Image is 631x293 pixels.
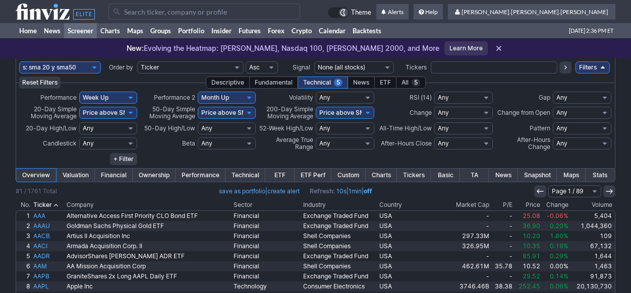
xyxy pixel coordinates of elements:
[124,23,147,38] a: Maps
[450,251,491,261] a: -
[208,23,235,38] a: Insider
[32,211,65,221] a: AAA
[378,251,450,261] a: USA
[381,139,432,147] span: After-Hours Close
[523,242,540,250] span: 10.35
[550,222,568,230] span: 0.20%
[16,186,57,196] div: #1 / 1761 Total
[517,136,550,151] span: After-Hours Change
[16,221,31,231] a: 2
[43,139,77,147] span: Candlestick
[518,169,557,182] a: Snapshot
[364,187,372,195] a: off
[315,23,349,38] a: Calendar
[460,169,489,182] a: TA
[542,251,570,261] a: 0.29%
[542,261,570,271] a: 0.00%
[298,77,348,89] div: Technical
[570,231,615,241] a: 109
[570,221,615,231] a: 1,044,360
[351,7,371,18] span: Theme
[378,241,450,251] a: USA
[448,4,615,20] a: [PERSON_NAME].[PERSON_NAME].[PERSON_NAME]
[302,261,378,271] a: Shell Companies
[576,61,610,74] a: Filters
[450,200,491,210] th: Market Cap
[523,252,540,260] span: 85.91
[547,212,568,219] span: -0.06%
[542,271,570,281] a: 0.14%
[410,94,432,101] span: RSI (14)
[379,124,432,132] span: All-Time High/Low
[65,241,232,251] a: Armada Acquisition Corp. II
[302,271,378,281] a: Exchange Traded Fund
[264,23,288,38] a: Forex
[450,211,491,221] a: -
[378,211,450,221] a: USA
[570,200,615,210] th: Volume
[514,261,542,271] a: 10.52
[414,4,443,20] a: Help
[32,261,65,271] a: AAM
[550,232,568,240] span: 1.80%
[349,23,385,38] a: Backtests
[550,242,568,250] span: 0.19%
[109,63,133,71] span: Order by
[232,271,302,281] a: Financial
[376,4,409,20] a: Alerts
[542,231,570,241] a: 1.80%
[378,281,450,291] a: USA
[295,169,331,182] a: ETF Perf
[491,251,514,261] a: -
[489,169,518,182] a: News
[276,136,313,151] span: Average True Range
[302,231,378,241] a: Shell Companies
[232,200,302,210] th: Sector
[32,231,65,241] a: AACB
[406,63,427,71] span: Tickers
[65,251,232,261] a: AdvisorShares [PERSON_NAME] ADR ETF
[570,281,615,291] a: 20,130,730
[542,281,570,291] a: 0.06%
[108,4,300,20] input: Search
[56,169,94,182] a: Valuation
[310,187,335,195] b: Refresh:
[378,271,450,281] a: USA
[65,221,232,231] a: Goldman Sachs Physical Gold ETF
[491,221,514,231] a: -
[16,241,31,251] a: 4
[219,187,265,195] a: save as portfolio
[396,77,426,89] div: All
[514,281,542,291] a: 252.45
[232,261,302,271] a: Financial
[65,281,232,291] a: Apple Inc
[519,282,540,290] span: 252.45
[550,282,568,290] span: 0.06%
[259,124,313,132] span: 52-Week High/Low
[586,169,614,182] a: Stats
[182,139,195,147] span: Beta
[523,212,540,219] span: 25.08
[378,221,450,231] a: USA
[266,105,313,120] span: 200-Day Simple Moving Average
[491,241,514,251] a: -
[113,154,134,164] span: + Filter
[97,23,124,38] a: Charts
[542,221,570,231] a: 0.20%
[550,252,568,260] span: 0.29%
[16,23,40,38] a: Home
[40,23,64,38] a: News
[235,23,264,38] a: Futures
[514,211,542,221] a: 25.08
[225,169,265,182] a: Technical
[444,41,488,55] a: Learn More
[144,124,195,132] span: 50-Day High/Low
[557,169,586,182] a: Maps
[514,241,542,251] a: 10.35
[542,200,570,210] th: Change
[450,241,491,251] a: 326.95M
[336,187,347,195] a: 10s
[328,7,371,18] a: Theme
[523,222,540,230] span: 36.90
[334,79,342,87] span: 5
